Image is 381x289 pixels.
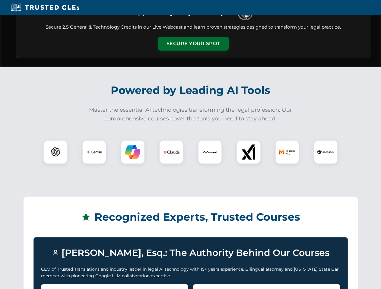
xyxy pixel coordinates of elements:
[87,144,102,160] img: Gemini Logo
[159,140,183,164] div: Claude
[202,144,217,160] img: CoCounsel Logo
[163,144,180,160] img: Claude Logo
[125,144,140,160] img: Copilot Logo
[41,245,340,261] h3: [PERSON_NAME], Esq.: The Authority Behind Our Courses
[275,140,299,164] div: Mistral AI
[241,144,256,160] img: xAI Logo
[82,140,106,164] div: Gemini
[314,140,338,164] div: DeepSeek
[237,140,261,164] div: xAI
[9,3,81,12] img: Trusted CLEs
[317,144,334,160] img: DeepSeek Logo
[279,144,296,160] img: Mistral AI Logo
[121,140,145,164] div: Copilot
[24,80,358,101] h2: Powered by Leading AI Tools
[33,207,348,228] h2: Recognized Experts, Trusted Courses
[198,140,222,164] div: CoCounsel
[85,106,296,123] p: Master the essential AI technologies transforming the legal profession. Our comprehensive courses...
[43,140,68,164] div: ChatGPT
[47,143,64,161] img: ChatGPT Logo
[23,24,364,31] p: Secure 2.5 General & Technology Credits in our Live Webcast and learn proven strategies designed ...
[158,37,229,51] button: Secure Your Spot
[41,266,340,279] p: CEO of Trusted Translations and industry leader in legal AI technology with 15+ years experience....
